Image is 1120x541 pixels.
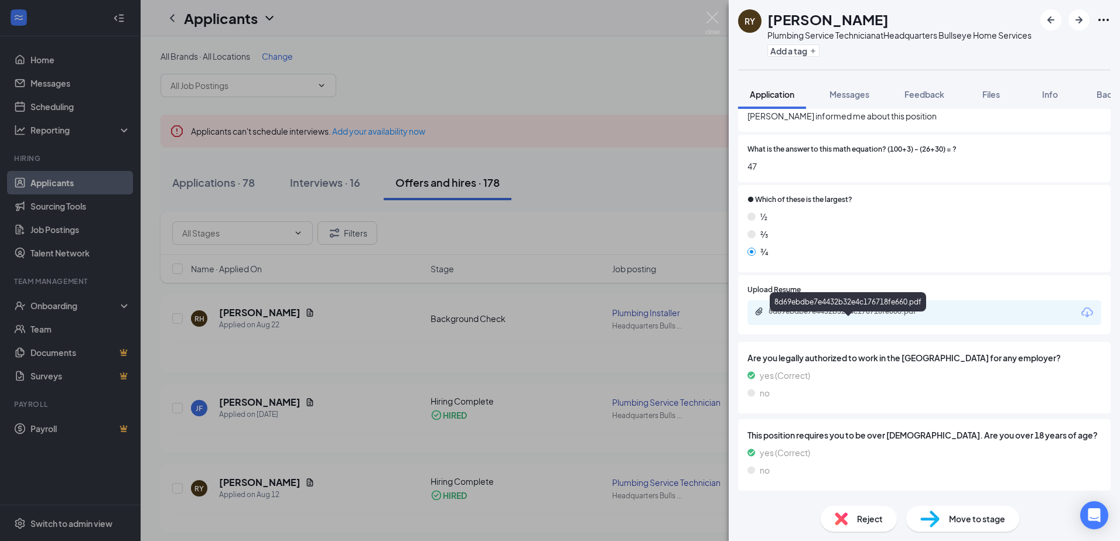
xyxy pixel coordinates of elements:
span: Move to stage [949,512,1005,525]
div: 8d69ebdbe7e4432b32e4c176718fe660.pdf [770,292,926,311]
span: 47 [747,160,1101,173]
div: RY [745,15,755,27]
a: Paperclip8d69ebdbe7e4432b32e4c176718fe660.pdf [754,307,944,318]
span: ⅔ [760,228,768,241]
span: Info [1042,89,1058,100]
span: Files [982,89,1000,100]
button: ArrowRight [1068,9,1090,30]
span: Reject [857,512,883,525]
span: Feedback [904,89,944,100]
svg: Ellipses [1097,13,1111,27]
span: no [760,386,770,399]
span: ● Which of these is the largest? [747,194,852,206]
span: no [760,464,770,477]
span: ¾ [760,245,769,258]
h1: [PERSON_NAME] [767,9,889,29]
span: This position requires you to be over [DEMOGRAPHIC_DATA]. Are you over 18 years of age? [747,429,1101,441]
div: Open Intercom Messenger [1080,501,1108,529]
svg: ArrowLeftNew [1044,13,1058,27]
span: Application [750,89,794,100]
svg: Download [1080,306,1094,320]
span: What is the answer to this math equation? (100+3) - (26+30) = ? [747,144,957,155]
span: Are you legally authorized to work in the [GEOGRAPHIC_DATA] for any employer? [747,351,1101,364]
svg: ArrowRight [1072,13,1086,27]
span: ½ [760,210,767,223]
svg: Plus [810,47,817,54]
div: Plumbing Service Technician at Headquarters Bullseye Home Services [767,29,1032,41]
span: Upload Resume [747,285,801,296]
svg: Paperclip [754,307,764,316]
span: yes (Correct) [760,446,810,459]
span: [PERSON_NAME] informed me about this position [747,109,1101,122]
span: Messages [829,89,869,100]
span: yes (Correct) [760,369,810,382]
button: ArrowLeftNew [1040,9,1061,30]
div: 8d69ebdbe7e4432b32e4c176718fe660.pdf [769,307,933,316]
button: PlusAdd a tag [767,44,819,57]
